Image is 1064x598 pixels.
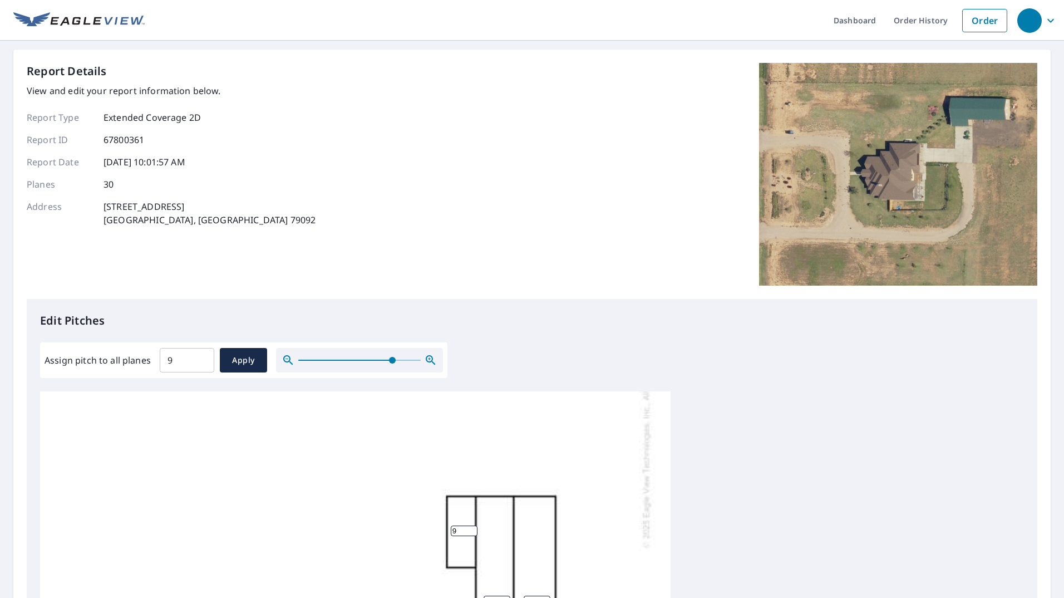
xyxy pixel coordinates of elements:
label: Assign pitch to all planes [45,354,151,367]
p: Report Type [27,111,93,124]
p: Report Date [27,155,93,169]
p: 30 [104,178,114,191]
p: Extended Coverage 2D [104,111,201,124]
p: Report ID [27,133,93,146]
p: View and edit your report information below. [27,84,316,97]
img: EV Logo [13,12,145,29]
p: Planes [27,178,93,191]
button: Apply [220,348,267,372]
p: Report Details [27,63,107,80]
p: [STREET_ADDRESS] [GEOGRAPHIC_DATA], [GEOGRAPHIC_DATA] 79092 [104,200,316,227]
input: 00.0 [160,345,214,376]
a: Order [962,9,1007,32]
p: [DATE] 10:01:57 AM [104,155,185,169]
p: Address [27,200,93,227]
img: Top image [759,63,1037,286]
span: Apply [229,354,258,367]
p: Edit Pitches [40,312,1024,329]
p: 67800361 [104,133,144,146]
